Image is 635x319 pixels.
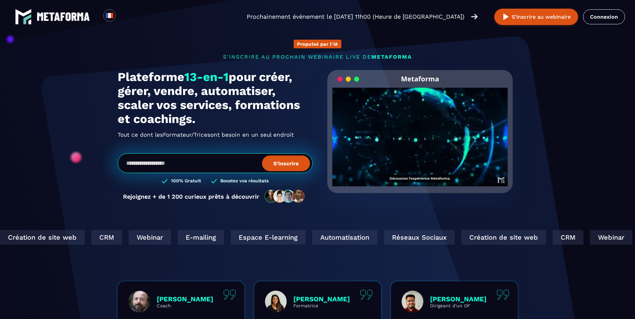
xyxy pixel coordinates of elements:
[118,70,313,126] h1: Plateforme pour créer, gérer, vendre, automatiser, scaler vos services, formations et coachings.
[430,303,487,308] p: Dirigeant d'un OF
[265,291,287,312] img: profile
[220,178,269,184] h3: Boostez vos résultats
[177,230,223,245] div: E-mailing
[471,13,478,20] img: arrow-right
[461,230,545,245] div: Création de site web
[157,303,213,308] p: Coach
[371,54,412,60] span: METAFORMA
[184,70,229,84] span: 13-en-1
[105,11,114,20] img: fr
[502,13,510,21] img: play
[312,230,377,245] div: Automatisation
[401,70,439,88] h2: Metaforma
[118,54,518,60] p: s'inscrire au prochain webinaire live de
[497,290,509,300] img: quote
[583,9,625,24] a: Connexion
[162,178,168,184] img: checked
[211,178,217,184] img: checked
[37,12,90,21] img: logo
[552,230,583,245] div: CRM
[360,290,373,300] img: quote
[15,8,32,25] img: logo
[589,230,632,245] div: Webinar
[163,129,210,140] span: Formateur/Trices
[332,88,508,175] video: Your browser does not support the video tag.
[297,41,338,47] p: Propulsé par l'IA
[128,230,170,245] div: Webinar
[116,9,132,24] div: Search for option
[121,13,126,21] input: Search for option
[263,189,307,203] img: community-people
[171,178,201,184] h3: 100% Gratuit
[293,295,350,303] p: [PERSON_NAME]
[128,291,150,312] img: profile
[118,129,313,140] h2: Tout ce dont les ont besoin en un seul endroit
[223,290,236,300] img: quote
[293,303,350,308] p: Formatrice
[262,155,310,171] button: S’inscrire
[402,291,423,312] img: profile
[247,12,464,21] p: Prochainement événement le [DATE] 11h00 (Heure de [GEOGRAPHIC_DATA])
[430,295,487,303] p: [PERSON_NAME]
[337,76,359,82] img: loading
[494,9,578,25] button: S’inscrire au webinaire
[123,193,259,200] p: Rejoignez + de 1 200 curieux prêts à découvrir
[383,230,454,245] div: Réseaux Sociaux
[91,230,121,245] div: CRM
[157,295,213,303] p: [PERSON_NAME]
[230,230,305,245] div: Espace E-learning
